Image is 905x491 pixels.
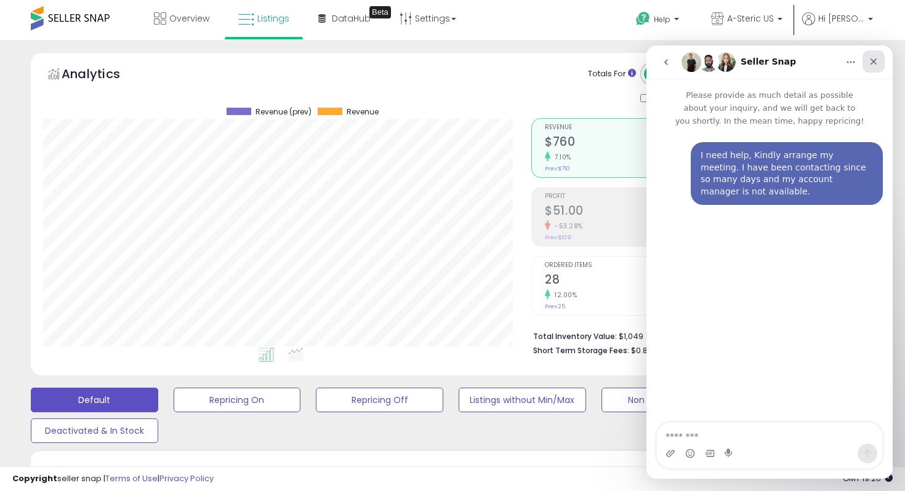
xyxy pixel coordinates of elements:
[545,124,690,131] span: Revenue
[588,68,636,80] div: Totals For
[255,108,312,116] span: Revenue (prev)
[545,135,690,151] h2: $760
[635,11,651,26] i: Get Help
[631,92,733,106] div: Include Returns
[12,473,214,485] div: seller snap | |
[545,204,690,220] h2: $51.00
[550,153,571,162] small: 7.10%
[257,12,289,25] span: Listings
[105,473,158,484] a: Terms of Use
[545,262,690,269] span: Ordered Items
[550,290,577,300] small: 12.00%
[31,388,158,412] button: Default
[626,2,691,40] a: Help
[654,14,670,25] span: Help
[533,331,617,341] b: Total Inventory Value:
[459,388,586,412] button: Listings without Min/Max
[169,12,209,25] span: Overview
[550,222,583,231] small: -53.28%
[545,193,690,200] span: Profit
[332,12,371,25] span: DataHub
[174,388,301,412] button: Repricing On
[62,65,144,86] h5: Analytics
[533,328,853,343] li: $1,049
[646,46,893,479] iframe: Intercom live chat
[31,418,158,443] button: Deactivated & In Stock
[601,388,729,412] button: Non Competitive
[159,473,214,484] a: Privacy Policy
[802,12,873,40] a: Hi [PERSON_NAME]
[727,12,774,25] span: A-Steric US
[545,273,690,289] h2: 28
[545,303,565,310] small: Prev: 25
[369,6,391,18] div: Tooltip anchor
[631,345,653,356] span: $0.80
[533,345,629,356] b: Short Term Storage Fees:
[12,473,57,484] strong: Copyright
[316,388,443,412] button: Repricing Off
[644,66,736,82] button: All Selected Listings
[818,12,864,25] span: Hi [PERSON_NAME]
[347,108,379,116] span: Revenue
[545,165,570,172] small: Prev: $710
[545,234,571,241] small: Prev: $109
[65,464,113,481] h5: Listings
